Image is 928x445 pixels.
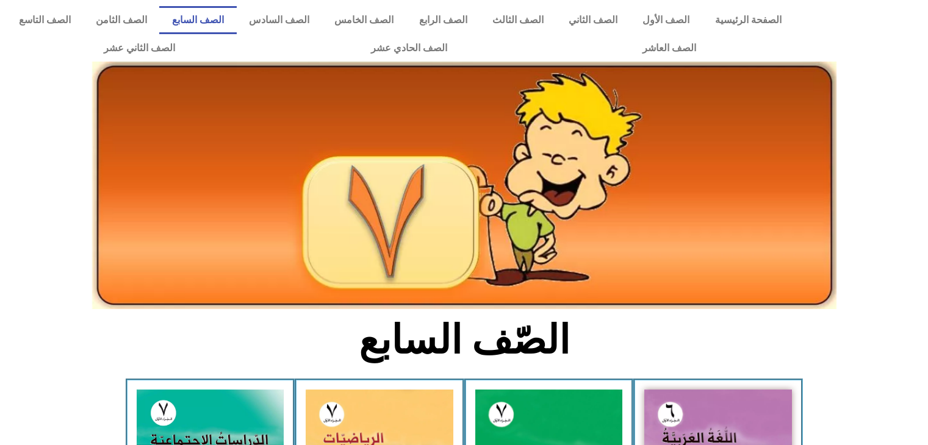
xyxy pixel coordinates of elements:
[83,6,159,34] a: الصف الثامن
[322,6,406,34] a: الصف الخامس
[237,6,322,34] a: الصف السادس
[702,6,794,34] a: الصفحة الرئيسية
[6,34,273,62] a: الصف الثاني عشر
[480,6,556,34] a: الصف الثالث
[273,34,544,62] a: الصف الحادي عشر
[556,6,630,34] a: الصف الثاني
[406,6,480,34] a: الصف الرابع
[159,6,236,34] a: الصف السابع
[6,6,83,34] a: الصف التاسع
[630,6,702,34] a: الصف الأول
[262,316,666,364] h2: الصّف السابع
[545,34,794,62] a: الصف العاشر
